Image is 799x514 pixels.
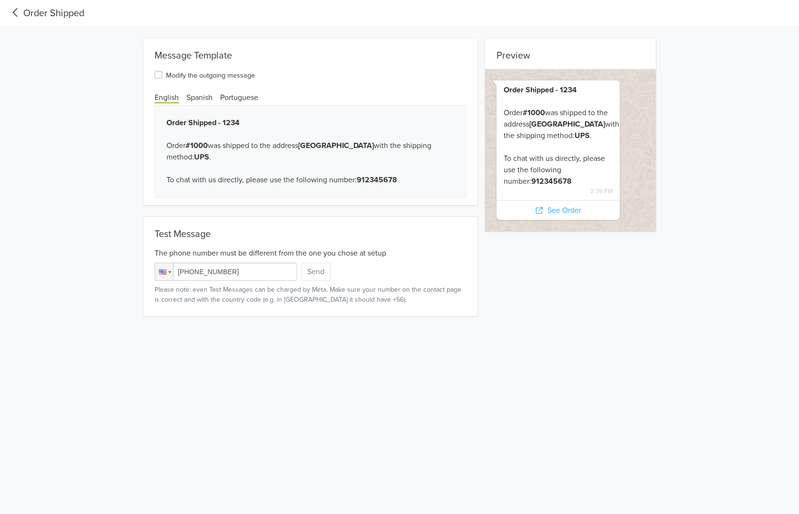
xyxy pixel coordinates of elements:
span: Spanish [186,93,213,102]
div: Message Template [143,39,477,65]
b: Order Shipped - 1234 [504,85,577,95]
span: Portuguese [220,93,258,102]
b: 912345678 [531,177,572,186]
button: Send [301,263,331,281]
div: Order was shipped to the address with the shipping method: . To chat with us directly, please use... [155,105,466,198]
b: [GEOGRAPHIC_DATA] [529,119,605,129]
small: Please note: even Test Messages can be charged by Meta. Make sure your number on the contact page... [155,285,466,305]
label: Modify the outgoing message [166,69,255,80]
div: United States: + 1 [155,263,173,280]
b: #1000 [523,108,545,118]
b: #1000 [185,141,208,150]
input: 1 (702) 123-4567 [155,263,297,281]
div: Order was shipped to the address with the shipping method: . To chat with us directly, please use... [504,84,613,187]
b: 912345678 [357,175,397,185]
div: Test Message [155,228,466,240]
div: See Order [497,200,620,220]
b: UPS [575,131,590,140]
b: UPS [194,152,209,162]
a: Order Shipped [8,6,84,20]
b: [GEOGRAPHIC_DATA] [298,141,374,150]
span: English [155,93,179,103]
b: Order Shipped - 1234 [166,118,240,128]
span: 2:39 PM [504,187,613,196]
div: The phone number must be different from the one you chose at setup [155,244,466,259]
div: Preview [485,39,656,65]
